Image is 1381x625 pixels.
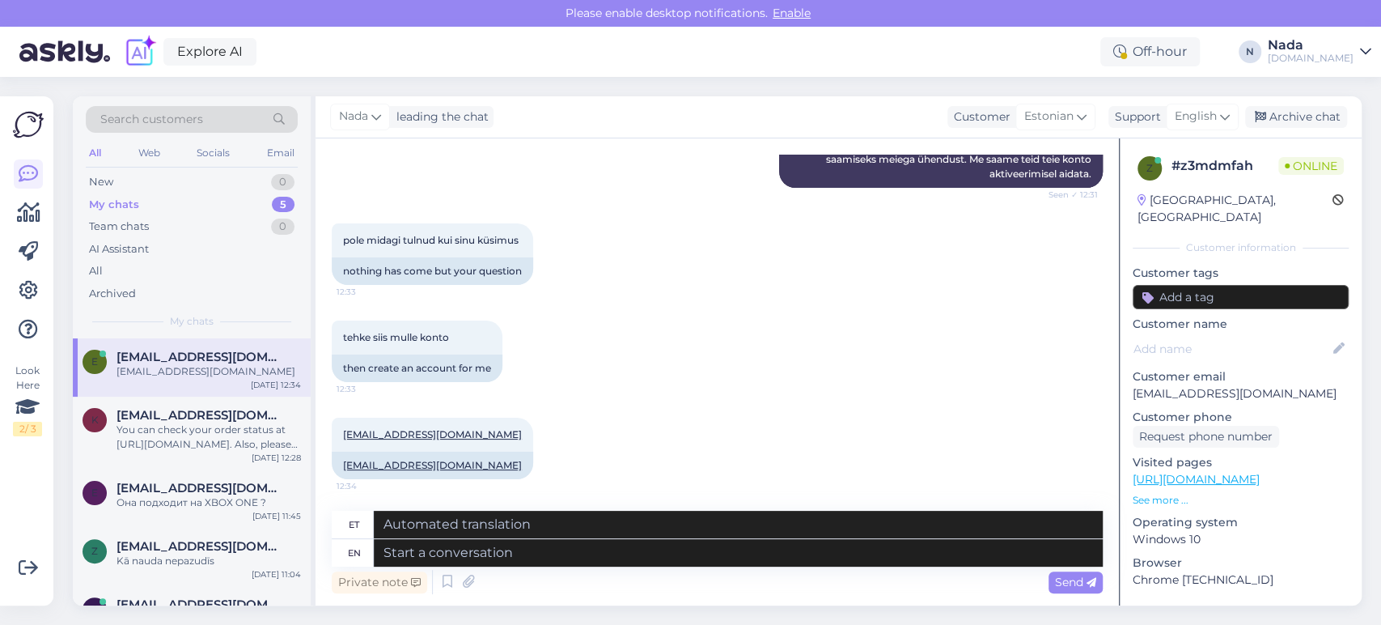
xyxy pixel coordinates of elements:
[1268,39,1371,65] a: Nada[DOMAIN_NAME]
[343,428,522,440] a: [EMAIL_ADDRESS][DOMAIN_NAME]
[390,108,489,125] div: leading the chat
[116,495,301,510] div: Она подходит на XBOX ONE ?
[13,109,44,140] img: Askly Logo
[123,35,157,69] img: explore-ai
[1108,108,1161,125] div: Support
[1239,40,1261,63] div: N
[264,142,298,164] div: Email
[1137,192,1332,226] div: [GEOGRAPHIC_DATA], [GEOGRAPHIC_DATA]
[1245,106,1347,128] div: Archive chat
[89,263,103,279] div: All
[86,142,104,164] div: All
[193,142,233,164] div: Socials
[343,331,449,343] span: tehke siis mulle konto
[116,423,301,452] div: You can check your order status at [URL][DOMAIN_NAME]. Also, please look in your email's junk or ...
[91,545,98,557] span: z
[332,257,533,285] div: nothing has come but your question
[116,481,285,495] span: edja18@mail.ru
[1171,156,1278,176] div: # z3mdmfah
[91,603,99,615] span: o
[89,219,149,235] div: Team chats
[116,364,301,379] div: [EMAIL_ADDRESS][DOMAIN_NAME]
[271,219,294,235] div: 0
[1133,514,1349,531] p: Operating system
[332,572,427,593] div: Private note
[337,383,397,395] span: 12:33
[1100,37,1200,66] div: Off-hour
[1133,385,1349,402] p: [EMAIL_ADDRESS][DOMAIN_NAME]
[252,452,301,464] div: [DATE] 12:28
[1133,493,1349,508] p: See more ...
[251,379,301,391] div: [DATE] 12:34
[1024,108,1074,125] span: Estonian
[332,355,502,382] div: then create an account for me
[116,554,301,568] div: Kā nauda nepazudīs
[947,108,1010,125] div: Customer
[1133,472,1260,487] a: [URL][DOMAIN_NAME]
[91,487,98,499] span: e
[135,142,163,164] div: Web
[1175,108,1217,125] span: English
[1037,189,1098,201] span: Seen ✓ 12:31
[343,459,522,471] a: [EMAIL_ADDRESS][DOMAIN_NAME]
[1133,572,1349,589] p: Chrome [TECHNICAL_ID]
[1133,285,1349,309] input: Add a tag
[116,408,285,423] span: kristo.ojala@gmail.com
[1133,340,1330,358] input: Add name
[89,286,136,302] div: Archived
[252,510,301,522] div: [DATE] 11:45
[1268,39,1353,52] div: Nada
[1133,531,1349,548] p: Windows 10
[271,174,294,190] div: 0
[89,241,149,257] div: AI Assistant
[1146,162,1153,174] span: z
[1133,454,1349,471] p: Visited pages
[100,111,203,128] span: Search customers
[1133,240,1349,255] div: Customer information
[116,597,285,612] span: oliver.danilov71@gmail.com
[343,234,519,246] span: pole midagi tulnud kui sinu küsimus
[337,286,397,298] span: 12:33
[13,422,42,436] div: 2 / 3
[170,314,214,329] span: My chats
[1133,409,1349,426] p: Customer phone
[768,6,815,20] span: Enable
[163,38,256,66] a: Explore AI
[339,108,368,125] span: Nada
[349,511,359,538] div: et
[91,355,98,368] span: e
[1133,605,1349,619] div: Extra
[89,174,113,190] div: New
[116,539,285,554] span: zingermauss@inbox.lv
[348,539,361,567] div: en
[1278,157,1344,175] span: Online
[1133,555,1349,572] p: Browser
[272,197,294,213] div: 5
[1133,426,1279,448] div: Request phone number
[91,414,99,426] span: k
[1268,52,1353,65] div: [DOMAIN_NAME]
[1133,265,1349,282] p: Customer tags
[337,480,397,492] span: 12:34
[13,364,42,436] div: Look Here
[1133,368,1349,385] p: Customer email
[89,197,139,213] div: My chats
[1055,575,1096,589] span: Send
[116,350,285,364] span: eridas.jyrimaa@gmail.com
[252,568,301,580] div: [DATE] 11:04
[1133,316,1349,333] p: Customer name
